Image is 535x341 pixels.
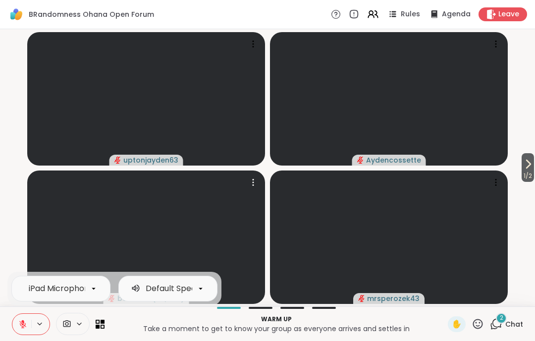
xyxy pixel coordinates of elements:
span: audio-muted [114,157,121,164]
p: Take a moment to get to know your group as everyone arrives and settles in [110,324,442,334]
span: 1 / 2 [522,170,534,182]
p: Warm up [110,315,442,324]
span: Rules [401,9,420,19]
span: ✋ [452,318,462,330]
span: uptonjayden63 [123,155,178,165]
span: Chat [505,319,523,329]
div: Default Speakers [146,283,213,295]
div: iPad Microphone [29,283,94,295]
span: audio-muted [358,295,365,302]
img: ShareWell Logomark [8,6,25,23]
span: 2 [500,314,503,322]
span: Agenda [442,9,471,19]
span: Leave [498,9,519,19]
span: audio-muted [357,157,364,164]
button: 1/2 [522,153,534,182]
span: mrsperozek43 [367,294,420,303]
span: BRandomness Ohana Open Forum [29,9,154,19]
span: Aydencossette [366,155,421,165]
